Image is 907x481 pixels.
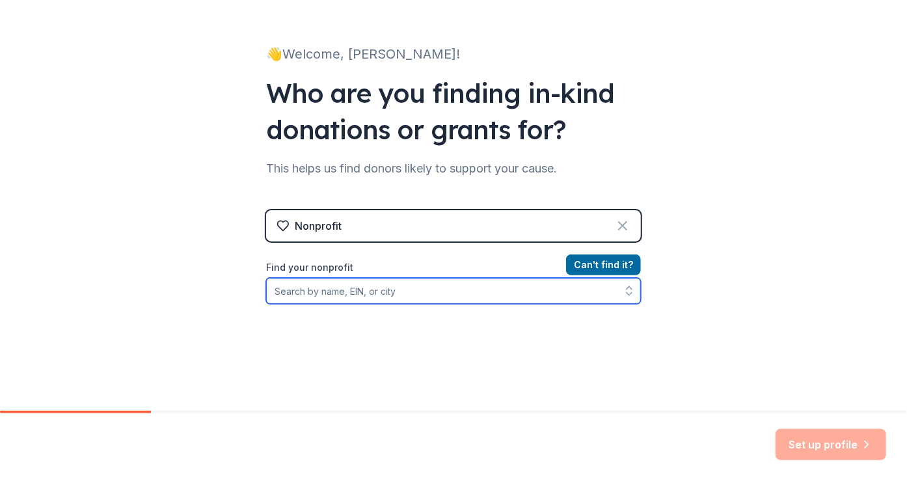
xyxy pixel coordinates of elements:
[295,218,342,234] div: Nonprofit
[266,75,641,148] div: Who are you finding in-kind donations or grants for?
[266,278,641,304] input: Search by name, EIN, or city
[266,260,641,275] label: Find your nonprofit
[566,254,641,275] button: Can't find it?
[266,158,641,179] div: This helps us find donors likely to support your cause.
[266,44,641,64] div: 👋 Welcome, [PERSON_NAME]!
